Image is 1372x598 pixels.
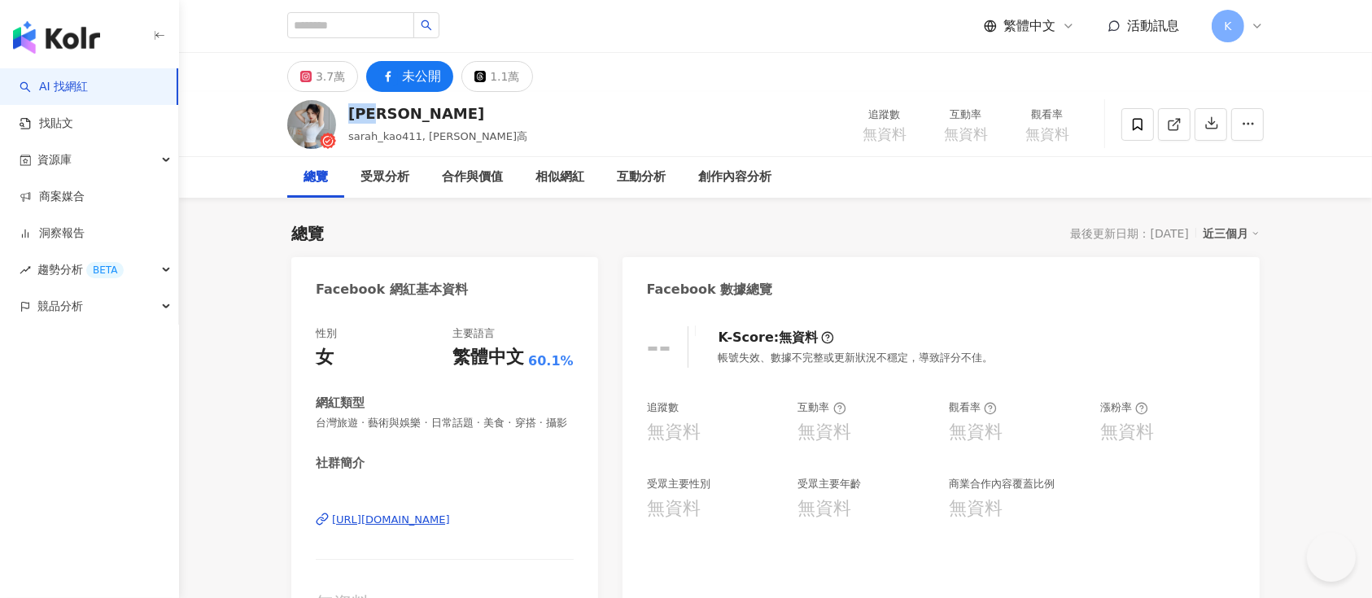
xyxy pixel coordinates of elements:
[37,251,124,288] span: 趨勢分析
[13,21,100,54] img: logo
[1100,400,1148,415] div: 漲粉率
[698,168,771,187] div: 創作內容分析
[348,103,527,124] div: [PERSON_NAME]
[37,288,83,325] span: 競品分析
[949,477,1055,491] div: 商業合作內容覆蓋比例
[797,420,851,445] div: 無資料
[316,326,337,341] div: 性別
[360,168,409,187] div: 受眾分析
[452,326,495,341] div: 主要語言
[779,329,818,347] div: 無資料
[287,61,358,92] button: 3.7萬
[719,329,835,347] div: K-Score :
[949,400,997,415] div: 觀看率
[647,496,701,522] div: 無資料
[854,107,915,123] div: 追蹤數
[949,420,1003,445] div: 無資料
[719,351,994,365] div: 帳號失效、數據不完整或更新狀況不穩定，導致評分不佳。
[348,130,527,142] span: sarah_kao411, [PERSON_NAME]高
[647,400,679,415] div: 追蹤數
[797,496,851,522] div: 無資料
[1003,17,1055,35] span: 繁體中文
[316,416,574,430] span: 台灣旅遊 · 藝術與娛樂 · 日常話題 · 美食 · 穿搭 · 攝影
[647,330,671,364] div: --
[617,168,666,187] div: 互動分析
[1203,223,1260,244] div: 近三個月
[316,513,574,527] a: [URL][DOMAIN_NAME]
[528,352,574,370] span: 60.1%
[1025,126,1069,142] span: 無資料
[304,168,328,187] div: 總覽
[37,142,72,178] span: 資源庫
[316,455,365,472] div: 社群簡介
[535,168,584,187] div: 相似網紅
[944,126,988,142] span: 無資料
[316,395,365,412] div: 網紅類型
[86,262,124,278] div: BETA
[490,65,519,88] div: 1.1萬
[20,189,85,205] a: 商案媒合
[402,65,441,88] div: 未公開
[442,168,503,187] div: 合作與價值
[797,477,861,491] div: 受眾主要年齡
[1100,420,1154,445] div: 無資料
[20,79,88,95] a: searchAI 找網紅
[1224,17,1231,35] span: K
[863,126,907,142] span: 無資料
[935,107,997,123] div: 互動率
[316,65,345,88] div: 3.7萬
[949,496,1003,522] div: 無資料
[461,61,532,92] button: 1.1萬
[316,345,334,370] div: 女
[287,100,336,149] img: KOL Avatar
[291,222,324,245] div: 總覽
[421,20,432,31] span: search
[20,225,85,242] a: 洞察報告
[647,420,701,445] div: 無資料
[797,400,845,415] div: 互動率
[332,513,450,527] div: [URL][DOMAIN_NAME]
[1071,227,1189,240] div: 最後更新日期：[DATE]
[647,477,710,491] div: 受眾主要性別
[20,116,73,132] a: 找貼文
[1127,18,1179,33] span: 活動訊息
[452,345,524,370] div: 繁體中文
[1016,107,1078,123] div: 觀看率
[647,281,773,299] div: Facebook 數據總覽
[316,281,468,299] div: Facebook 網紅基本資料
[366,61,453,92] button: 未公開
[20,264,31,276] span: rise
[1307,533,1356,582] iframe: Help Scout Beacon - Open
